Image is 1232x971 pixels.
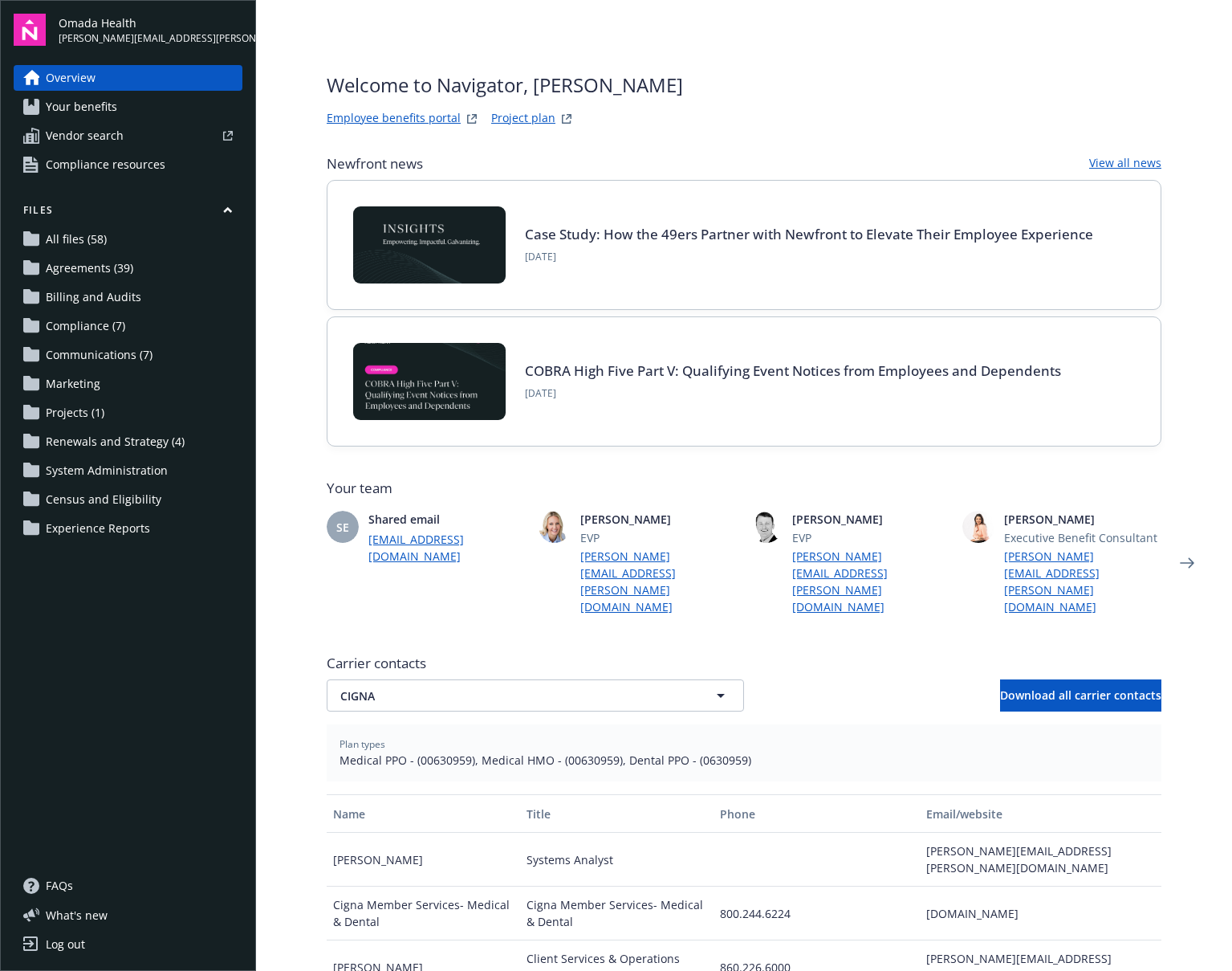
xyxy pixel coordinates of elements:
[14,313,242,339] a: Compliance (7)
[720,806,913,822] div: Phone
[14,907,133,924] button: What's new
[1089,154,1161,173] a: View all news
[14,873,242,899] a: FAQs
[327,154,423,173] span: Newfront news
[525,225,1093,243] a: Case Study: How the 49ers Partner with Newfront to Elevate Their Employee Experience
[520,887,714,940] div: Cigna Member Services- Medical & Dental
[14,123,242,149] a: Vendor search
[539,511,571,543] img: photo
[714,887,919,940] div: 800.244.6224
[750,511,783,543] img: photo
[46,313,125,339] span: Compliance (7)
[962,511,994,543] img: photo
[14,429,242,455] a: Renewals and Strategy (4)
[14,458,242,483] a: System Administration
[14,284,242,310] a: Billing and Audits
[46,65,96,91] span: Overview
[920,887,1161,940] div: [DOMAIN_NAME]
[792,511,949,528] span: [PERSON_NAME]
[580,548,738,615] a: [PERSON_NAME][EMAIL_ADDRESS][PERSON_NAME][DOMAIN_NAME]
[327,794,520,833] button: Name
[46,487,161,512] span: Census and Eligibility
[14,203,242,223] button: Files
[1174,550,1200,576] a: Next
[46,152,165,177] span: Compliance resources
[327,833,520,887] div: [PERSON_NAME]
[491,109,555,129] a: Project plan
[557,109,576,129] a: projectPlanWebsite
[525,361,1061,380] a: COBRA High Five Part V: Qualifying Event Notices from Employees and Dependents
[340,752,1149,769] span: Medical PPO - (00630959), Medical HMO - (00630959), Dental PPO - (0630959)
[333,806,514,822] div: Name
[368,531,526,565] a: [EMAIL_ADDRESS][DOMAIN_NAME]
[327,887,520,940] div: Cigna Member Services- Medical & Dental
[527,806,707,822] div: Title
[46,429,185,455] span: Renewals and Strategy (4)
[46,284,141,310] span: Billing and Audits
[46,873,73,899] span: FAQs
[462,109,482,129] a: striveWebsite
[353,206,506,284] img: Card Image - INSIGHTS copy.png
[14,516,242,541] a: Experience Reports
[327,679,744,712] button: CIGNA
[1000,679,1161,712] button: Download all carrier contacts
[14,65,242,91] a: Overview
[14,152,242,177] a: Compliance resources
[525,250,1093,264] span: [DATE]
[1004,548,1161,615] a: [PERSON_NAME][EMAIL_ADDRESS][PERSON_NAME][DOMAIN_NAME]
[327,109,461,129] a: Employee benefits portal
[580,511,738,528] span: [PERSON_NAME]
[920,794,1161,833] button: Email/website
[1000,687,1161,703] span: Download all carrier contacts
[59,14,242,46] button: Omada Health[PERSON_NAME][EMAIL_ADDRESS][PERSON_NAME][DOMAIN_NAME]
[46,342,152,368] span: Communications (7)
[59,14,242,31] span: Omada Health
[46,371,100,397] span: Marketing
[46,516,150,541] span: Experience Reports
[46,400,104,426] span: Projects (1)
[368,511,526,528] span: Shared email
[14,371,242,397] a: Marketing
[14,487,242,512] a: Census and Eligibility
[714,794,919,833] button: Phone
[14,14,46,46] img: navigator-logo.svg
[46,123,124,149] span: Vendor search
[327,479,1161,498] span: Your team
[792,529,949,546] span: EVP
[1004,511,1161,528] span: [PERSON_NAME]
[520,794,714,833] button: Title
[353,343,506,420] img: BLOG-Card Image - Compliance - COBRA High Five Pt 5 - 09-11-25.jpg
[46,226,107,252] span: All files (58)
[525,386,1061,401] span: [DATE]
[46,255,133,281] span: Agreements (39)
[14,342,242,368] a: Communications (7)
[46,907,108,924] span: What ' s new
[14,255,242,281] a: Agreements (39)
[926,806,1155,822] div: Email/website
[520,833,714,887] div: Systems Analyst
[336,519,349,536] span: SE
[59,31,242,46] span: [PERSON_NAME][EMAIL_ADDRESS][PERSON_NAME][DOMAIN_NAME]
[920,833,1161,887] div: [PERSON_NAME][EMAIL_ADDRESS][PERSON_NAME][DOMAIN_NAME]
[327,654,1161,673] span: Carrier contacts
[340,687,674,704] span: CIGNA
[14,400,242,426] a: Projects (1)
[46,932,85,957] div: Log out
[46,94,117,120] span: Your benefits
[327,71,683,100] span: Welcome to Navigator , [PERSON_NAME]
[14,94,242,120] a: Your benefits
[46,458,168,483] span: System Administration
[580,529,738,546] span: EVP
[340,737,1149,752] span: Plan types
[792,548,949,615] a: [PERSON_NAME][EMAIL_ADDRESS][PERSON_NAME][DOMAIN_NAME]
[1004,529,1161,546] span: Executive Benefit Consultant
[14,226,242,252] a: All files (58)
